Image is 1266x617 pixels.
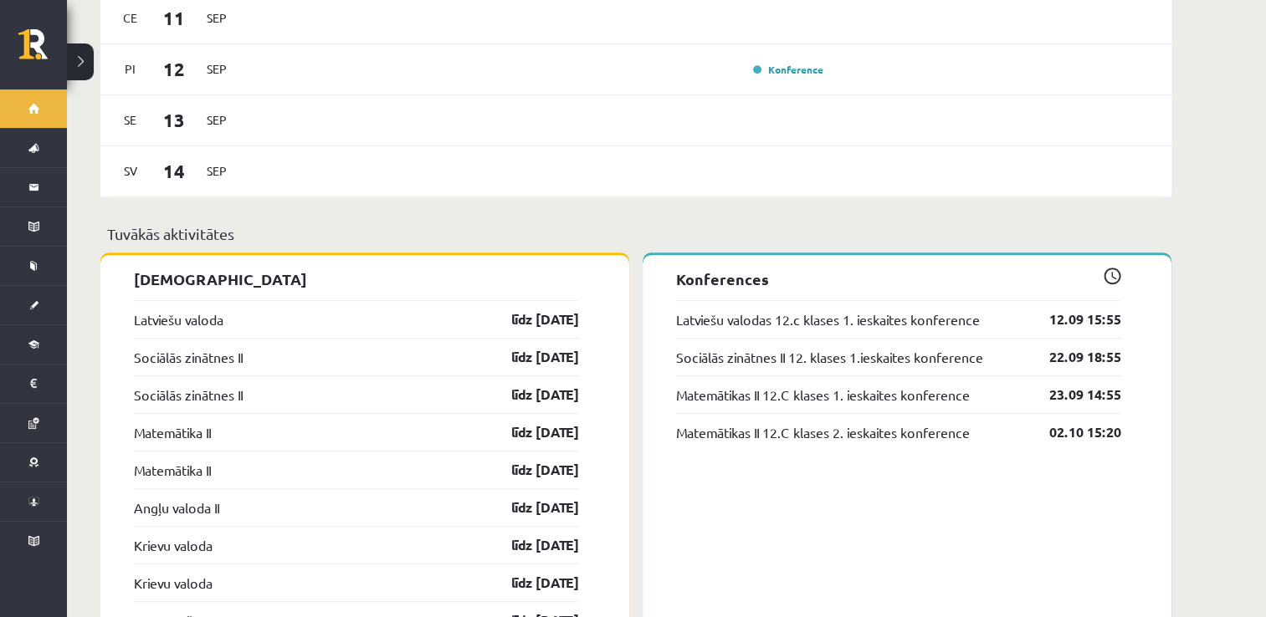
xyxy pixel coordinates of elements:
a: Sociālās zinātnes II [134,347,243,367]
a: līdz [DATE] [482,347,579,367]
a: Matemātika II [134,422,211,442]
a: līdz [DATE] [482,460,579,480]
span: Ce [113,5,148,31]
a: līdz [DATE] [482,497,579,518]
a: 02.10 15:20 [1024,422,1121,442]
a: līdz [DATE] [482,385,579,405]
a: 22.09 18:55 [1024,347,1121,367]
a: līdz [DATE] [482,573,579,593]
span: 12 [148,55,200,83]
p: [DEMOGRAPHIC_DATA] [134,268,579,290]
a: Matemātikas II 12.C klases 2. ieskaites konference [676,422,970,442]
span: 11 [148,4,200,32]
span: Pi [113,56,148,82]
span: Sep [199,5,234,31]
a: Latviešu valoda [134,309,223,329]
a: Rīgas 1. Tālmācības vidusskola [18,29,67,71]
a: 23.09 14:55 [1024,385,1121,405]
a: Matemātika II [134,460,211,480]
span: 13 [148,106,200,134]
p: Tuvākās aktivitātes [107,222,1165,245]
span: Se [113,107,148,133]
a: Krievu valoda [134,573,213,593]
span: Sep [199,56,234,82]
a: Latviešu valodas 12.c klases 1. ieskaites konference [676,309,980,329]
a: līdz [DATE] [482,535,579,555]
a: līdz [DATE] [482,422,579,442]
a: Sociālās zinātnes II [134,385,243,405]
span: Sv [113,158,148,184]
span: 14 [148,157,200,185]
a: Matemātikas II 12.C klases 1. ieskaites konference [676,385,970,405]
p: Konferences [676,268,1121,290]
a: Angļu valoda II [134,497,219,518]
span: Sep [199,158,234,184]
a: līdz [DATE] [482,309,579,329]
span: Sep [199,107,234,133]
a: Krievu valoda [134,535,213,555]
a: Konference [753,63,823,76]
a: 12.09 15:55 [1024,309,1121,329]
a: Sociālās zinātnes II 12. klases 1.ieskaites konference [676,347,983,367]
